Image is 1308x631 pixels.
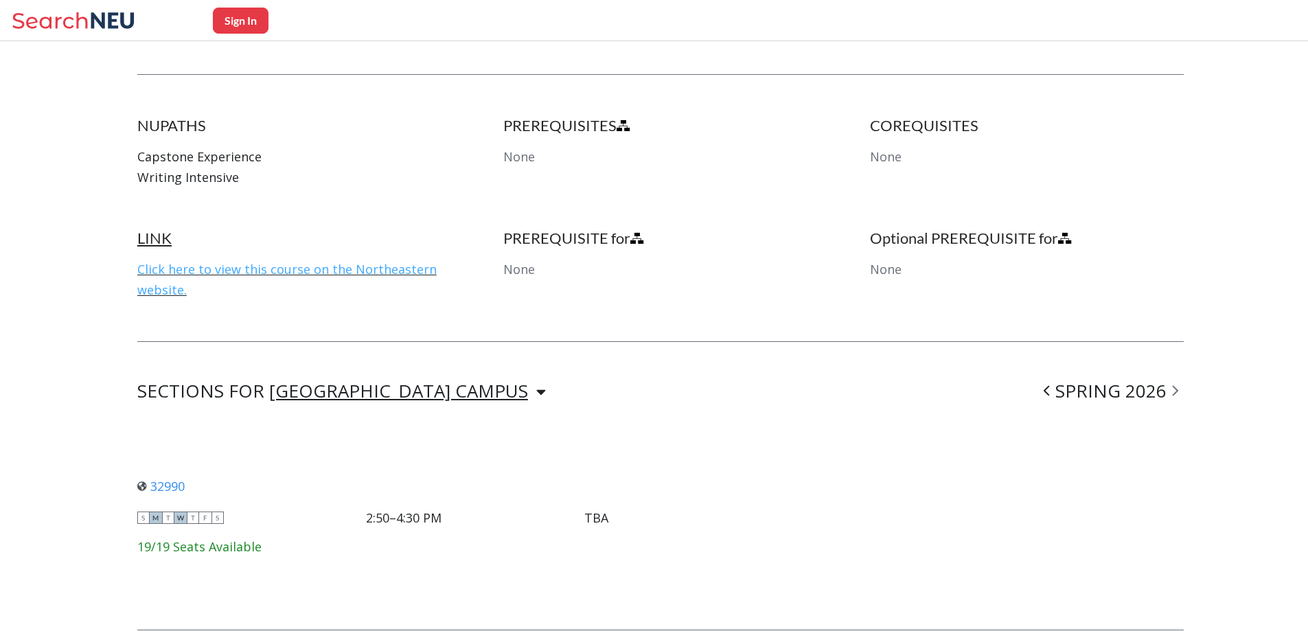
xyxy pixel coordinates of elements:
div: SECTIONS FOR [137,383,546,400]
h4: NUPATHS [137,116,451,135]
span: None [503,148,535,165]
div: SPRING 2026 [1038,383,1184,400]
span: F [199,512,211,524]
a: Click here to view this course on the Northeastern website. [137,261,437,298]
span: None [503,261,535,277]
h4: COREQUISITES [870,116,1184,135]
div: TBA [584,510,608,525]
span: M [150,512,162,524]
span: None [870,261,902,277]
div: 19/19 Seats Available [137,539,608,554]
p: Writing Intensive [137,167,451,187]
span: S [211,512,224,524]
h4: LINK [137,229,451,248]
p: Capstone Experience [137,146,451,167]
span: T [187,512,199,524]
span: T [162,512,174,524]
a: 32990 [137,478,185,494]
span: None [870,148,902,165]
h4: Optional PREREQUISITE for [870,229,1184,248]
h4: PREREQUISITE for [503,229,817,248]
h4: PREREQUISITES [503,116,817,135]
button: Sign In [213,8,268,34]
span: W [174,512,187,524]
span: S [137,512,150,524]
div: [GEOGRAPHIC_DATA] CAMPUS [269,383,528,398]
div: 2:50–4:30 PM [366,510,441,525]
